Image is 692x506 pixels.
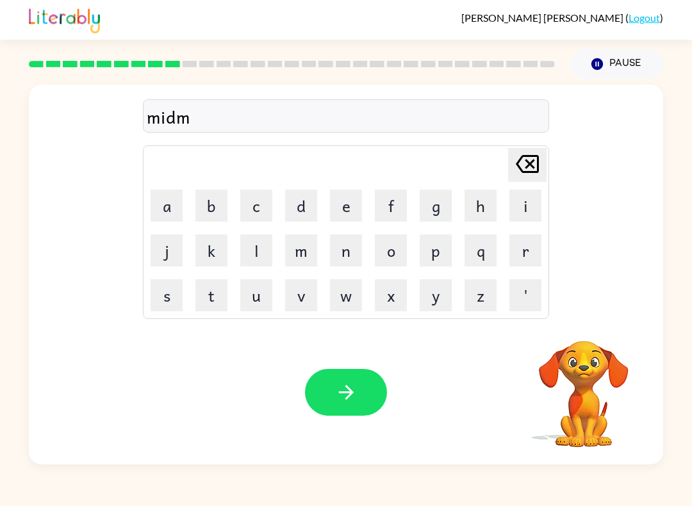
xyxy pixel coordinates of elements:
[461,12,663,24] div: ( )
[465,234,497,266] button: q
[151,234,183,266] button: j
[465,190,497,222] button: h
[465,279,497,311] button: z
[375,279,407,311] button: x
[509,279,541,311] button: '
[195,190,227,222] button: b
[240,279,272,311] button: u
[420,234,452,266] button: p
[330,279,362,311] button: w
[285,279,317,311] button: v
[240,190,272,222] button: c
[330,234,362,266] button: n
[330,190,362,222] button: e
[520,321,648,449] video: Your browser must support playing .mp4 files to use Literably. Please try using another browser.
[375,190,407,222] button: f
[420,279,452,311] button: y
[195,279,227,311] button: t
[151,190,183,222] button: a
[195,234,227,266] button: k
[570,49,663,79] button: Pause
[375,234,407,266] button: o
[240,234,272,266] button: l
[29,5,100,33] img: Literably
[285,190,317,222] button: d
[629,12,660,24] a: Logout
[285,234,317,266] button: m
[461,12,625,24] span: [PERSON_NAME] [PERSON_NAME]
[509,190,541,222] button: i
[147,103,545,130] div: midm
[420,190,452,222] button: g
[509,234,541,266] button: r
[151,279,183,311] button: s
